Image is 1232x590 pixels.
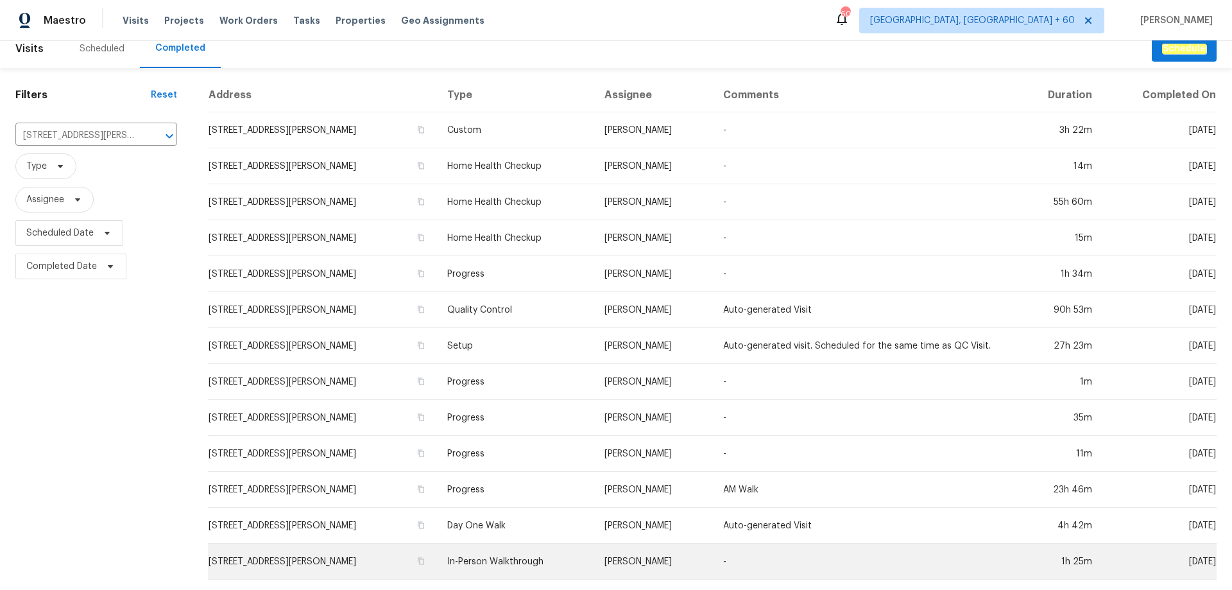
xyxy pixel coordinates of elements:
td: 15m [1015,220,1102,256]
td: 3h 22m [1015,112,1102,148]
td: Progress [437,364,594,400]
td: - [713,364,1016,400]
td: [PERSON_NAME] [594,292,713,328]
td: 55h 60m [1015,184,1102,220]
td: 23h 46m [1015,472,1102,508]
td: - [713,544,1016,580]
button: Copy Address [415,196,427,207]
button: Copy Address [415,447,427,459]
td: [STREET_ADDRESS][PERSON_NAME] [208,472,437,508]
td: Home Health Checkup [437,184,594,220]
em: Schedule [1162,44,1206,54]
td: Quality Control [437,292,594,328]
h1: Filters [15,89,151,101]
td: Home Health Checkup [437,220,594,256]
span: Visits [123,14,149,27]
span: Work Orders [219,14,278,27]
td: [PERSON_NAME] [594,328,713,364]
button: Copy Address [415,483,427,495]
span: Maestro [44,14,86,27]
td: 11m [1015,436,1102,472]
td: Progress [437,472,594,508]
td: 1h 25m [1015,544,1102,580]
span: Completed Date [26,260,97,273]
td: [STREET_ADDRESS][PERSON_NAME] [208,112,437,148]
span: Assignee [26,193,64,206]
td: 27h 23m [1015,328,1102,364]
td: [DATE] [1102,184,1217,220]
td: Progress [437,436,594,472]
td: [DATE] [1102,400,1217,436]
td: [STREET_ADDRESS][PERSON_NAME] [208,436,437,472]
button: Copy Address [415,268,427,279]
td: - [713,256,1016,292]
th: Comments [713,78,1016,112]
td: Progress [437,256,594,292]
button: Copy Address [415,304,427,315]
td: 35m [1015,400,1102,436]
td: [DATE] [1102,220,1217,256]
button: Open [160,127,178,145]
span: Visits [15,35,44,63]
td: [DATE] [1102,544,1217,580]
td: [DATE] [1102,508,1217,544]
td: [PERSON_NAME] [594,436,713,472]
td: Auto-generated visit. Scheduled for the same time as QC Visit. [713,328,1016,364]
td: Custom [437,112,594,148]
div: Completed [155,42,205,55]
td: - [713,436,1016,472]
div: Reset [151,89,177,101]
div: 602 [841,8,850,21]
td: [PERSON_NAME] [594,472,713,508]
td: 90h 53m [1015,292,1102,328]
td: Progress [437,400,594,436]
td: AM Walk [713,472,1016,508]
td: 1m [1015,364,1102,400]
td: [STREET_ADDRESS][PERSON_NAME] [208,544,437,580]
td: [STREET_ADDRESS][PERSON_NAME] [208,508,437,544]
td: [PERSON_NAME] [594,184,713,220]
td: [DATE] [1102,292,1217,328]
td: - [713,184,1016,220]
input: Search for an address... [15,126,141,146]
td: [DATE] [1102,112,1217,148]
td: [STREET_ADDRESS][PERSON_NAME] [208,184,437,220]
td: Home Health Checkup [437,148,594,184]
button: Copy Address [415,160,427,171]
td: [DATE] [1102,256,1217,292]
td: Auto-generated Visit [713,508,1016,544]
td: [STREET_ADDRESS][PERSON_NAME] [208,148,437,184]
td: [PERSON_NAME] [594,220,713,256]
span: Projects [164,14,204,27]
td: 4h 42m [1015,508,1102,544]
button: Copy Address [415,412,427,423]
td: - [713,112,1016,148]
button: Schedule [1152,36,1217,62]
span: Geo Assignments [401,14,484,27]
td: [PERSON_NAME] [594,400,713,436]
th: Address [208,78,437,112]
td: [PERSON_NAME] [594,544,713,580]
button: Copy Address [415,124,427,135]
div: Scheduled [80,42,124,55]
td: Auto-generated Visit [713,292,1016,328]
td: [STREET_ADDRESS][PERSON_NAME] [208,364,437,400]
th: Completed On [1102,78,1217,112]
td: Day One Walk [437,508,594,544]
th: Type [437,78,594,112]
button: Copy Address [415,340,427,351]
td: - [713,400,1016,436]
td: [PERSON_NAME] [594,508,713,544]
td: 1h 34m [1015,256,1102,292]
td: [DATE] [1102,436,1217,472]
td: [DATE] [1102,328,1217,364]
button: Copy Address [415,376,427,387]
span: Type [26,160,47,173]
button: Copy Address [415,555,427,567]
button: Copy Address [415,519,427,531]
th: Assignee [594,78,713,112]
span: Properties [336,14,386,27]
td: - [713,220,1016,256]
td: [PERSON_NAME] [594,112,713,148]
td: [STREET_ADDRESS][PERSON_NAME] [208,328,437,364]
